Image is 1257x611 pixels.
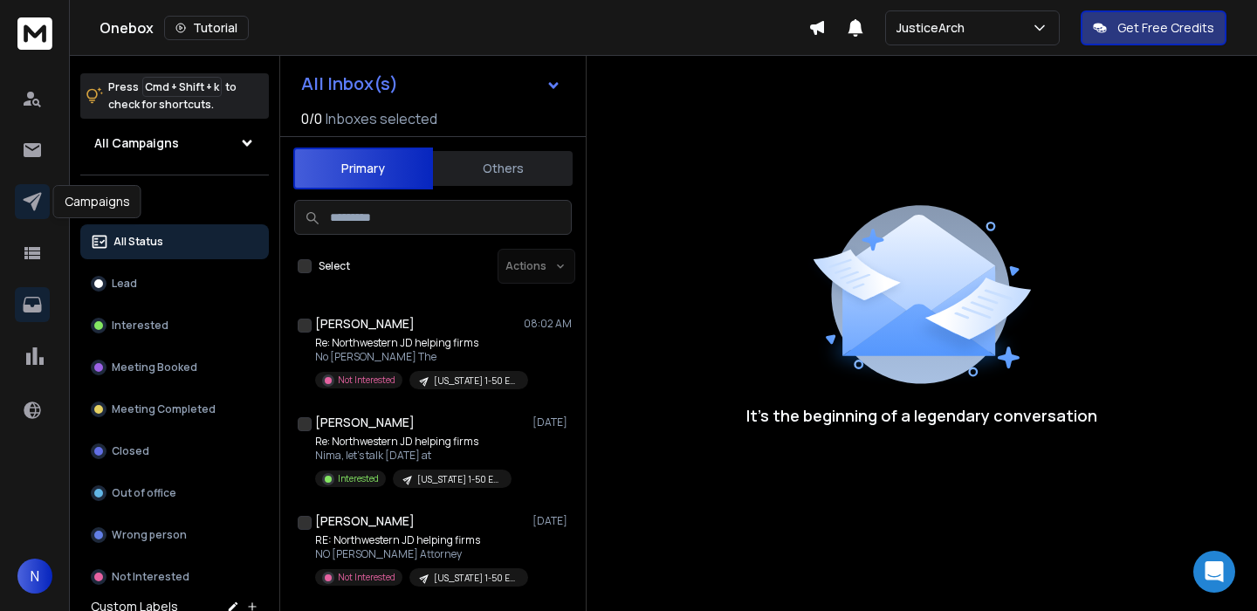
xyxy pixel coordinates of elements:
h1: [PERSON_NAME] [315,414,415,431]
p: Out of office [112,486,176,500]
p: Lead [112,277,137,291]
p: Wrong person [112,528,187,542]
p: Not Interested [338,571,395,584]
button: N [17,559,52,594]
h3: Filters [80,189,269,214]
p: Re: Northwestern JD helping firms [315,435,512,449]
button: All Status [80,224,269,259]
h1: All Campaigns [94,134,179,152]
p: Interested [338,472,379,485]
p: [DATE] [532,514,572,528]
button: Meeting Booked [80,350,269,385]
p: [US_STATE] 1-50 Employees [434,572,518,585]
p: [US_STATE] 1-50 Employees [434,374,518,388]
p: Not Interested [112,570,189,584]
button: Closed [80,434,269,469]
button: Wrong person [80,518,269,553]
span: 0 / 0 [301,108,322,129]
button: Primary [293,148,433,189]
p: All Status [113,235,163,249]
button: Meeting Completed [80,392,269,427]
button: Tutorial [164,16,249,40]
p: Interested [112,319,168,333]
p: Not Interested [338,374,395,387]
p: [DATE] [532,415,572,429]
h1: [PERSON_NAME] [315,512,415,530]
p: Meeting Completed [112,402,216,416]
button: Others [433,149,573,188]
p: Nima, let’s talk [DATE] at [315,449,512,463]
div: Onebox [100,16,808,40]
p: No [PERSON_NAME] The [315,350,525,364]
button: All Inbox(s) [287,66,575,101]
div: Campaigns [53,185,141,218]
p: Closed [112,444,149,458]
p: JusticeArch [896,19,972,37]
p: Meeting Booked [112,360,197,374]
label: Select [319,259,350,273]
button: Not Interested [80,560,269,594]
p: Press to check for shortcuts. [108,79,237,113]
h1: [PERSON_NAME] [315,315,415,333]
button: Lead [80,266,269,301]
button: All Campaigns [80,126,269,161]
h3: Inboxes selected [326,108,437,129]
div: Open Intercom Messenger [1193,551,1235,593]
p: It’s the beginning of a legendary conversation [746,403,1097,428]
h1: All Inbox(s) [301,75,398,93]
p: Re: Northwestern JD helping firms [315,336,525,350]
p: RE: Northwestern JD helping firms [315,533,525,547]
button: Out of office [80,476,269,511]
p: [US_STATE] 1-50 Employees [417,473,501,486]
p: NO [PERSON_NAME] Attorney [315,547,525,561]
button: Interested [80,308,269,343]
span: Cmd + Shift + k [142,77,222,97]
p: 08:02 AM [524,317,572,331]
button: Get Free Credits [1081,10,1226,45]
p: Get Free Credits [1117,19,1214,37]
